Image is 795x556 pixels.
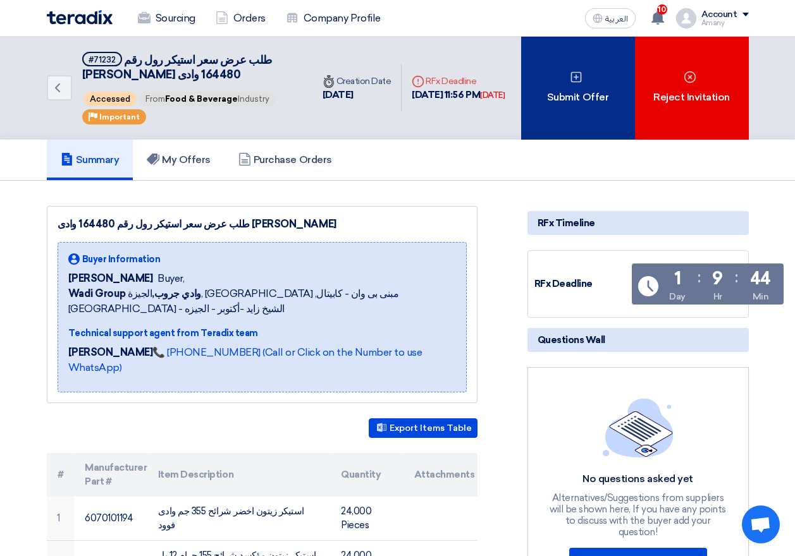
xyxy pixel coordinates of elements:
span: Buyer, [157,271,184,286]
th: # [47,453,75,497]
span: Questions Wall [538,333,605,347]
button: Export Items Table [369,418,478,438]
th: Item Description [148,453,331,497]
div: RFx Deadline [412,75,505,88]
div: Submit Offer [521,37,635,140]
div: #71232 [89,56,116,64]
h5: My Offers [147,154,211,166]
div: Creation Date [323,75,391,88]
td: 24,000 Pieces [331,497,404,541]
a: Orders [206,4,276,32]
a: 📞 [PHONE_NUMBER] (Call or Click on the Number to use WhatsApp) [68,346,422,373]
div: : [735,266,738,289]
span: Buyer Information [82,253,161,266]
span: Food & Beverage [165,94,238,104]
div: Alternatives/Suggestions from suppliers will be shown here, If you have any points to discuss wit... [546,492,730,538]
div: Day [669,290,686,303]
a: Purchase Orders [225,140,346,180]
a: Summary [47,140,133,180]
a: Company Profile [276,4,391,32]
td: 6070101194 [75,497,148,541]
img: empty_state_list.svg [603,398,674,457]
a: My Offers [133,140,225,180]
div: Account [701,9,737,20]
th: Attachments [404,453,478,497]
span: From Industry [139,92,276,106]
div: RFx Timeline [527,211,749,235]
button: العربية [585,8,636,28]
div: Hr [713,290,722,303]
div: Min [753,290,769,303]
span: العربية [605,15,628,23]
div: 44 [750,270,771,287]
div: RFx Deadline [534,277,629,291]
a: Sourcing [128,4,206,32]
div: 1 [674,270,681,287]
div: Reject Invitation [635,37,749,140]
th: Quantity [331,453,404,497]
div: [DATE] [480,89,505,102]
td: استيكر زيتون اخضر شرائح 355 جم وادى فوود [148,497,331,541]
div: 9 [712,270,723,287]
span: [PERSON_NAME] [68,271,153,286]
span: Important [99,112,140,121]
th: Manufacturer Part # [75,453,148,497]
h5: Purchase Orders [238,154,332,166]
img: Teradix logo [47,10,113,25]
b: Wadi Group وادي جروب, [68,287,201,299]
div: Amany [701,20,749,27]
span: الجيزة, [GEOGRAPHIC_DATA] ,مبنى بى وان - كابيتال [GEOGRAPHIC_DATA] - الشيخ زايد -أكتوبر - الجيزه [68,286,456,317]
div: طلب عرض سعر استيكر رول رقم 164480 وادى [PERSON_NAME] [58,217,467,232]
img: profile_test.png [676,8,696,28]
div: : [698,266,701,289]
span: 10 [657,4,667,15]
strong: [PERSON_NAME] [68,346,153,358]
div: [DATE] 11:56 PM [412,88,505,102]
div: [DATE] [323,88,391,102]
div: Technical support agent from Teradix team [68,327,456,340]
h5: Summary [61,154,120,166]
td: 1 [47,497,75,541]
h5: طلب عرض سعر استيكر رول رقم 164480 وادى فود السادات [82,52,297,83]
span: Accessed [83,92,137,106]
a: Open chat [742,505,780,543]
span: طلب عرض سعر استيكر رول رقم 164480 وادى [PERSON_NAME] [82,53,272,82]
div: No questions asked yet [546,473,730,486]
